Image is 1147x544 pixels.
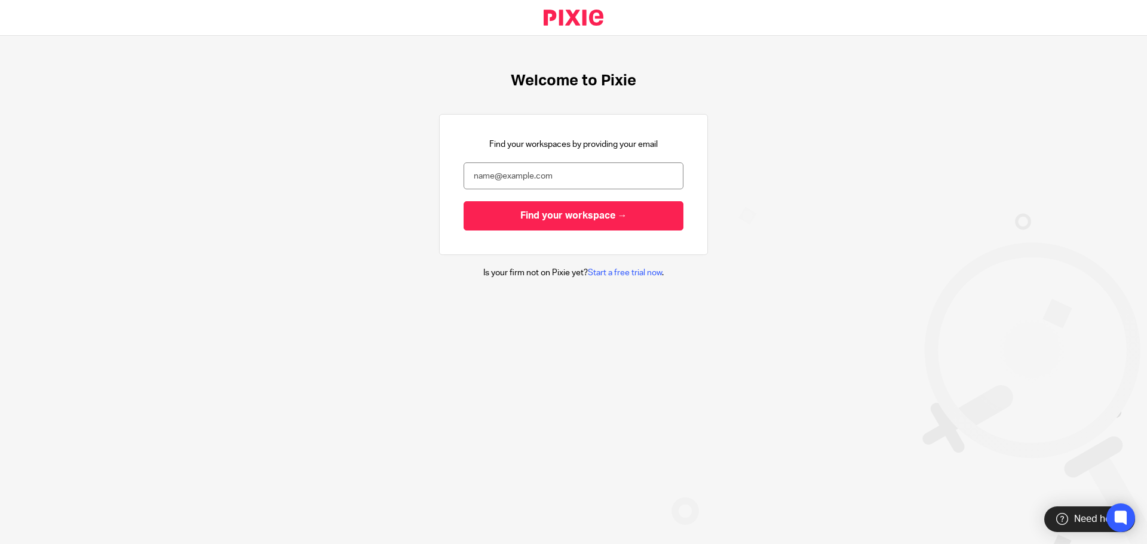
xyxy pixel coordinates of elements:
[588,269,662,277] a: Start a free trial now
[1044,506,1135,532] div: Need help?
[483,267,664,279] p: Is your firm not on Pixie yet? .
[464,162,683,189] input: name@example.com
[464,201,683,230] input: Find your workspace →
[489,139,658,150] p: Find your workspaces by providing your email
[511,72,636,90] h1: Welcome to Pixie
